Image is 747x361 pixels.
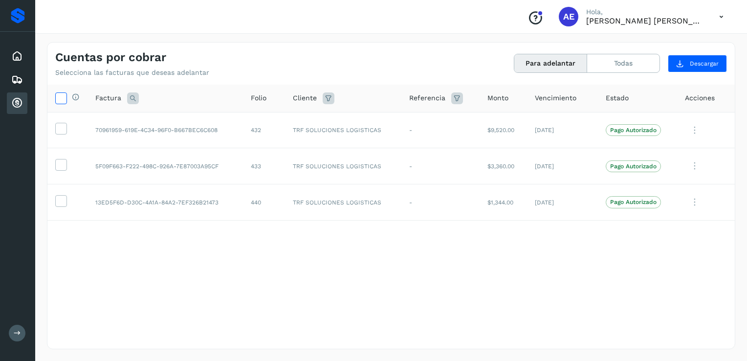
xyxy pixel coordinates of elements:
[285,112,402,148] td: TRF SOLUCIONES LOGISTICAS
[480,148,527,184] td: $3,360.00
[243,148,285,184] td: 433
[527,184,598,221] td: [DATE]
[610,199,657,205] p: Pago Autorizado
[514,54,587,72] button: Para adelantar
[610,127,657,134] p: Pago Autorizado
[401,112,479,148] td: -
[285,184,402,221] td: TRF SOLUCIONES LOGISTICAS
[587,54,659,72] button: Todas
[55,50,166,65] h4: Cuentas por cobrar
[7,69,27,90] div: Embarques
[401,148,479,184] td: -
[243,112,285,148] td: 432
[690,59,719,68] span: Descargar
[55,68,209,77] p: Selecciona las facturas que deseas adelantar
[606,93,629,103] span: Estado
[285,148,402,184] td: TRF SOLUCIONES LOGISTICAS
[88,112,243,148] td: 70961959-619E-4C34-96F0-B667BEC6C608
[527,112,598,148] td: [DATE]
[7,45,27,67] div: Inicio
[480,184,527,221] td: $1,344.00
[487,93,508,103] span: Monto
[535,93,576,103] span: Vencimiento
[668,55,727,72] button: Descargar
[409,93,445,103] span: Referencia
[88,184,243,221] td: 13ED5F6D-D30C-4A1A-84A2-7EF326B21473
[480,112,527,148] td: $9,520.00
[586,8,703,16] p: Hola,
[685,93,715,103] span: Acciones
[293,93,317,103] span: Cliente
[88,148,243,184] td: 5F09F663-F222-498C-926A-7E87003A95CF
[243,184,285,221] td: 440
[95,93,121,103] span: Factura
[251,93,266,103] span: Folio
[527,148,598,184] td: [DATE]
[401,184,479,221] td: -
[610,163,657,170] p: Pago Autorizado
[7,92,27,114] div: Cuentas por cobrar
[586,16,703,25] p: AARON EDUARDO GOMEZ ULLOA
